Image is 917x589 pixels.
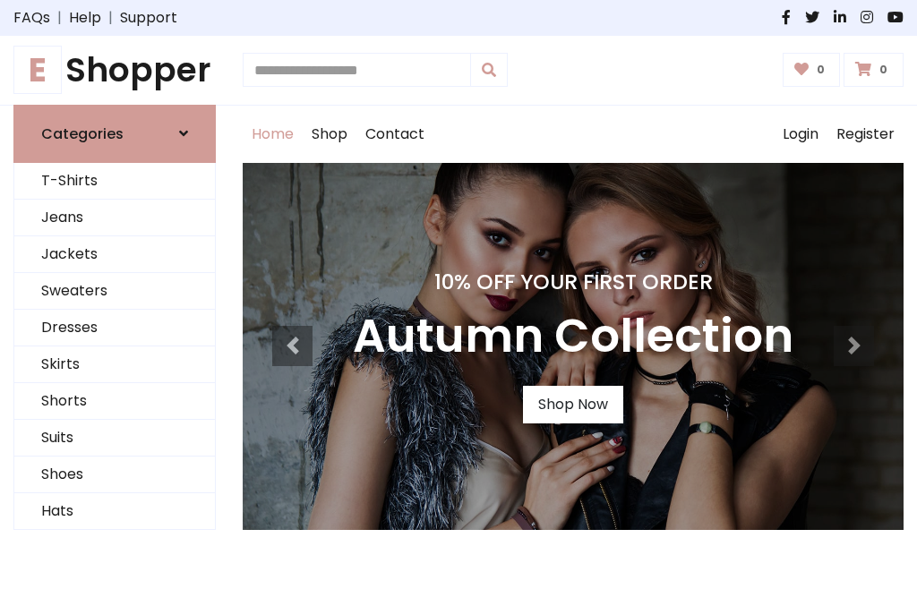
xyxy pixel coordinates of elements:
h6: Categories [41,125,124,142]
span: 0 [812,62,829,78]
a: Help [69,7,101,29]
a: EShopper [13,50,216,90]
h3: Autumn Collection [353,309,793,364]
span: | [50,7,69,29]
a: Home [243,106,303,163]
a: Shorts [14,383,215,420]
a: Login [774,106,827,163]
h1: Shopper [13,50,216,90]
a: Sweaters [14,273,215,310]
span: 0 [875,62,892,78]
a: 0 [844,53,904,87]
a: Suits [14,420,215,457]
h4: 10% Off Your First Order [353,269,793,294]
a: Shoes [14,457,215,493]
a: Shop Now [523,386,623,423]
a: Jackets [14,236,215,273]
a: Jeans [14,200,215,236]
span: E [13,46,62,94]
a: Register [827,106,904,163]
a: Skirts [14,346,215,383]
a: Support [120,7,177,29]
a: Dresses [14,310,215,346]
a: Shop [303,106,356,163]
a: Contact [356,106,433,163]
a: FAQs [13,7,50,29]
span: | [101,7,120,29]
a: Categories [13,105,216,163]
a: T-Shirts [14,163,215,200]
a: Hats [14,493,215,530]
a: 0 [783,53,841,87]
